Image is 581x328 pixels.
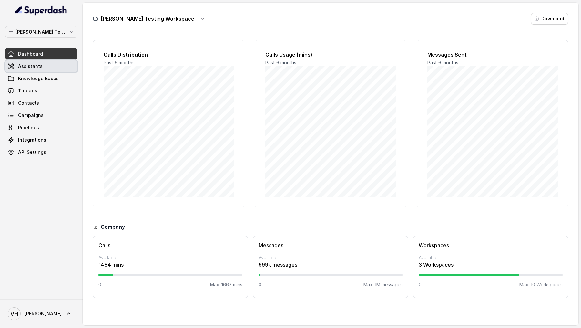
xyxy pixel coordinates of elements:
[101,223,125,231] h3: Company
[5,305,77,323] a: [PERSON_NAME]
[98,254,242,261] p: Available
[259,261,403,269] p: 999k messages
[104,60,135,65] span: Past 6 months
[5,97,77,109] a: Contacts
[5,146,77,158] a: API Settings
[18,124,39,131] span: Pipelines
[265,51,395,58] h2: Calls Usage (mins)
[15,28,67,36] p: [PERSON_NAME] Testing Workspace
[18,75,59,82] span: Knowledge Bases
[5,122,77,133] a: Pipelines
[15,5,67,16] img: light.svg
[18,112,44,119] span: Campaigns
[5,26,77,38] button: [PERSON_NAME] Testing Workspace
[419,281,422,288] p: 0
[10,311,18,317] text: VH
[104,51,234,58] h2: Calls Distribution
[427,60,458,65] span: Past 6 months
[519,281,563,288] p: Max: 10 Workspaces
[98,261,242,269] p: 1484 mins
[18,51,43,57] span: Dashboard
[259,254,403,261] p: Available
[98,281,101,288] p: 0
[265,60,296,65] span: Past 6 months
[259,281,261,288] p: 0
[531,13,568,25] button: Download
[18,149,46,155] span: API Settings
[210,281,242,288] p: Max: 1667 mins
[259,241,403,249] h3: Messages
[5,73,77,84] a: Knowledge Bases
[419,241,563,249] h3: Workspaces
[18,63,43,69] span: Assistants
[98,241,242,249] h3: Calls
[18,137,46,143] span: Integrations
[363,281,403,288] p: Max: 1M messages
[5,110,77,121] a: Campaigns
[5,85,77,97] a: Threads
[5,134,77,146] a: Integrations
[427,51,557,58] h2: Messages Sent
[25,311,62,317] span: [PERSON_NAME]
[18,100,39,106] span: Contacts
[18,88,37,94] span: Threads
[419,254,563,261] p: Available
[5,48,77,60] a: Dashboard
[101,15,194,23] h3: [PERSON_NAME] Testing Workspace
[419,261,563,269] p: 3 Workspaces
[5,60,77,72] a: Assistants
